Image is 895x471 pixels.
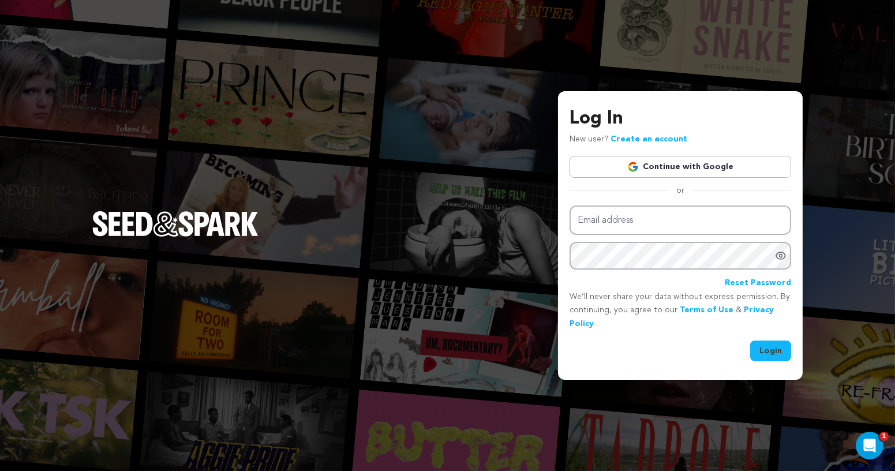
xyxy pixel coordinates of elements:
[570,105,791,133] h3: Log In
[627,161,639,173] img: Google logo
[680,306,733,314] a: Terms of Use
[750,341,791,361] button: Login
[611,135,687,143] a: Create an account
[879,432,889,441] span: 1
[856,432,883,459] iframe: Intercom live chat
[570,156,791,178] a: Continue with Google
[725,276,791,290] a: Reset Password
[92,211,259,260] a: Seed&Spark Homepage
[92,211,259,237] img: Seed&Spark Logo
[570,133,687,147] p: New user?
[570,205,791,235] input: Email address
[669,185,691,196] span: or
[570,290,791,331] p: We’ll never share your data without express permission. By continuing, you agree to our & .
[775,250,787,261] a: Show password as plain text. Warning: this will display your password on the screen.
